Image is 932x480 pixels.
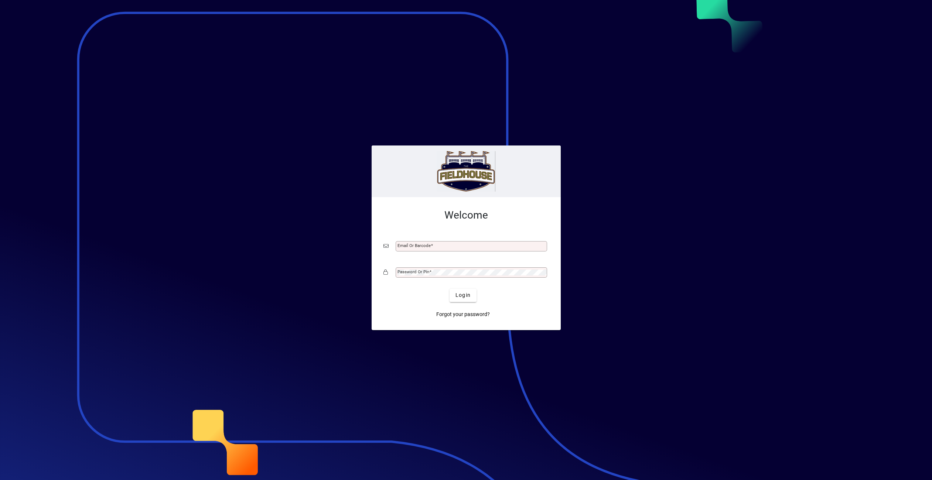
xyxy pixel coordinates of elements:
mat-label: Email or Barcode [397,243,431,248]
span: Forgot your password? [436,311,490,318]
mat-label: Password or Pin [397,269,429,274]
h2: Welcome [383,209,549,222]
a: Forgot your password? [433,308,493,321]
button: Login [450,289,477,302]
span: Login [455,291,471,299]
